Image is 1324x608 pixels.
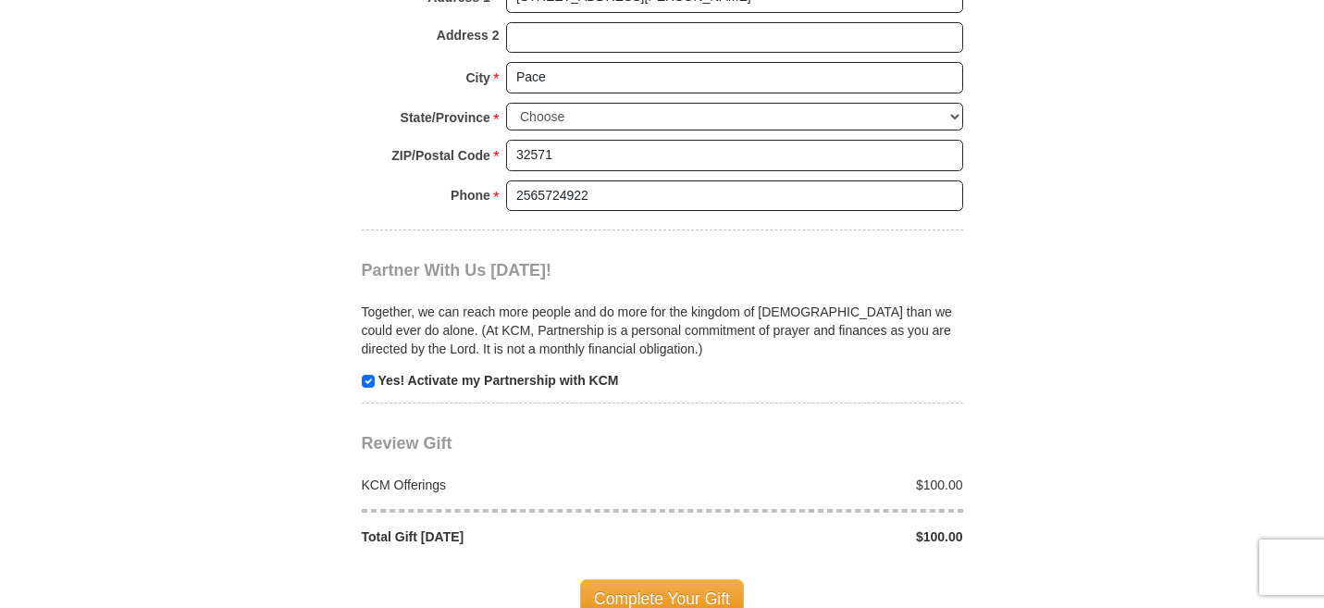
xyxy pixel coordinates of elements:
span: Partner With Us [DATE]! [362,261,552,279]
div: $100.00 [662,527,973,546]
strong: Address 2 [437,22,500,48]
p: Together, we can reach more people and do more for the kingdom of [DEMOGRAPHIC_DATA] than we coul... [362,303,963,358]
div: Total Gift [DATE] [352,527,662,546]
strong: ZIP/Postal Code [391,143,490,168]
div: $100.00 [662,476,973,494]
div: KCM Offerings [352,476,662,494]
strong: City [465,65,489,91]
span: Review Gift [362,434,452,453]
strong: Yes! Activate my Partnership with KCM [377,373,618,388]
strong: Phone [451,182,490,208]
strong: State/Province [401,105,490,130]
